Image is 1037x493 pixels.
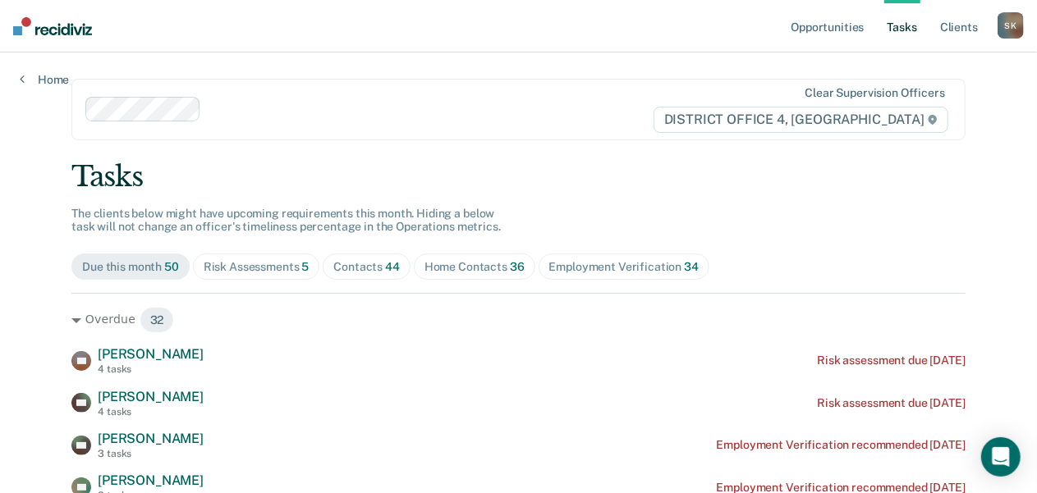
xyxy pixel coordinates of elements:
div: 3 tasks [98,448,204,459]
span: The clients below might have upcoming requirements this month. Hiding a below task will not chang... [71,207,501,234]
div: Contacts [333,260,400,274]
div: Due this month [82,260,179,274]
span: [PERSON_NAME] [98,346,204,362]
span: DISTRICT OFFICE 4, [GEOGRAPHIC_DATA] [654,107,948,133]
a: Home [20,72,69,87]
div: Clear supervision officers [805,86,944,100]
div: S K [998,12,1024,39]
div: Home Contacts [424,260,525,274]
span: 34 [684,260,699,273]
div: Employment Verification [549,260,699,274]
span: 36 [510,260,525,273]
div: 4 tasks [98,363,204,375]
div: Risk Assessments [204,260,310,274]
div: Tasks [71,160,966,194]
div: Risk assessment due [DATE] [817,354,965,367]
div: Risk assessment due [DATE] [817,396,965,410]
span: [PERSON_NAME] [98,431,204,446]
div: Open Intercom Messenger [981,437,1021,477]
span: 50 [164,260,179,273]
img: Recidiviz [13,17,92,35]
span: [PERSON_NAME] [98,389,204,404]
span: 5 [301,260,309,273]
div: Overdue 32 [71,307,966,333]
div: Employment Verification recommended [DATE] [717,438,966,452]
span: 44 [385,260,400,273]
div: 4 tasks [98,406,204,418]
span: [PERSON_NAME] [98,472,204,488]
button: SK [998,12,1024,39]
span: 32 [140,307,175,333]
